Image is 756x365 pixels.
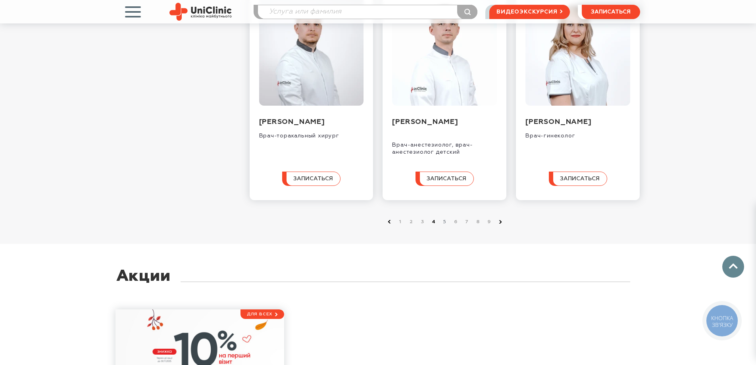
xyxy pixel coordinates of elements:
span: записаться [591,9,631,15]
div: Врач-анестезиолог, врач-анестезиолог детский [392,135,497,156]
span: видеоэкскурсия [496,5,557,19]
div: Врач-гинеколог [525,126,630,139]
span: записаться [560,176,600,182]
a: 3 [419,218,427,226]
span: КНОПКА ЗВ'ЯЗКУ [711,314,733,328]
button: записаться [282,172,340,186]
a: [PERSON_NAME] [392,118,458,126]
a: 9 [485,218,493,226]
a: 1 [396,218,404,226]
a: [PERSON_NAME] [259,118,325,126]
a: видеоэкскурсия [489,5,569,19]
a: 8 [474,218,482,226]
button: записаться [582,5,640,19]
button: записаться [549,172,607,186]
img: Site [169,3,232,21]
div: Акции [116,268,171,297]
a: 2 [408,218,416,226]
a: [PERSON_NAME] [525,118,591,126]
span: Для всех [246,311,272,317]
span: записаться [427,176,466,182]
a: 4 [430,218,438,226]
input: Услуга или фамилия [258,5,477,19]
a: 6 [452,218,460,226]
div: Врач-торакальный хирург [259,126,364,139]
span: записаться [293,176,333,182]
a: 7 [463,218,471,226]
button: записаться [416,172,474,186]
